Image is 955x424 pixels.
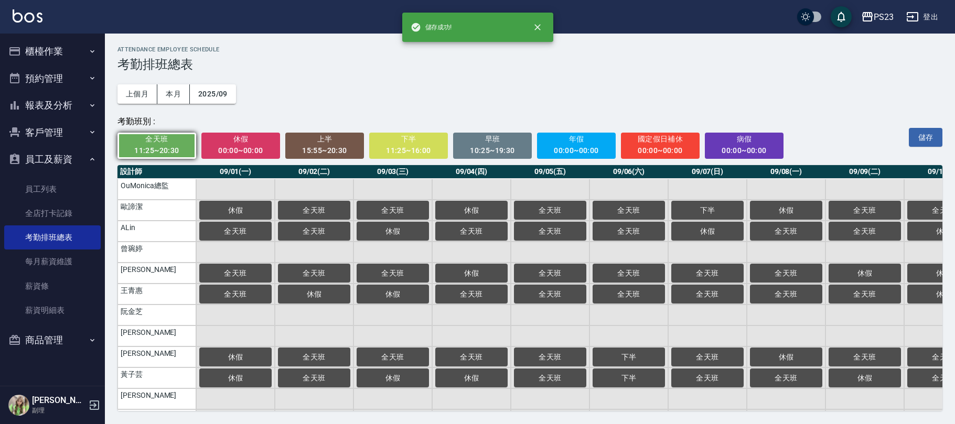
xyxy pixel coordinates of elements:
span: 全天班 [445,353,498,361]
button: 休假 [829,368,901,387]
a: 薪資明細表 [4,298,101,322]
button: 休假 [199,347,272,366]
th: 09/02(二) [275,165,353,179]
div: 11:25~20:30 [125,144,189,157]
div: 00:00~00:00 [628,144,693,157]
span: 全天班 [760,290,812,298]
span: 全天班 [288,269,340,277]
button: 下半 [593,368,665,387]
th: 09/08(一) [747,165,825,179]
td: [PERSON_NAME] [117,388,196,409]
button: 全天班 [435,347,508,366]
span: 下半 [603,374,655,382]
span: 全天班 [367,206,419,214]
span: 全天班 [839,206,891,214]
div: 10:25~19:30 [460,144,525,157]
button: 全天班 [829,347,901,366]
button: 全天班 [750,264,822,282]
span: 休假 [760,353,812,361]
button: save [831,6,852,27]
button: 商品管理 [4,327,101,354]
th: 09/04(四) [432,165,511,179]
span: 全天班 [681,290,734,298]
th: 09/09(二) [825,165,904,179]
div: PS23 [874,10,894,24]
h3: 考勤排班總表 [117,57,942,72]
button: 上個月 [117,84,157,104]
button: 全天班 [593,201,665,220]
span: 全天班 [445,290,498,298]
a: 每月薪資維護 [4,249,101,274]
span: 休假 [445,374,498,382]
button: 休假 [750,201,822,220]
button: 全天班 [514,347,586,366]
span: 全天班 [288,227,340,235]
button: 員工及薪資 [4,146,101,173]
button: 休假 [199,201,272,220]
button: 全天班 [357,347,429,366]
span: 全天班 [603,227,655,235]
button: 休假 [829,264,901,282]
button: 客戶管理 [4,119,101,146]
td: 王青惠 [117,284,196,305]
span: 休假 [209,133,273,146]
button: 儲存 [909,128,942,147]
span: 全天班 [760,374,812,382]
button: 全天班 [829,222,901,241]
span: 休假 [445,206,498,214]
button: 早班10:25~19:30 [453,133,532,159]
button: 全天班 [278,347,350,366]
span: 休假 [839,269,891,277]
button: 全天班 [750,222,822,241]
th: 09/03(三) [353,165,432,179]
span: 全天班 [288,206,340,214]
span: 國定假日補休 [628,133,693,146]
button: 下半 [671,201,744,220]
button: 登出 [902,7,942,27]
button: 全天班 [593,222,665,241]
button: 全天班 [750,368,822,387]
button: 休假 [278,285,350,303]
button: 全天班 [278,222,350,241]
button: 全天班 [199,222,272,241]
button: 全天班 [199,285,272,303]
button: 全天班 [671,347,744,366]
span: 全天班 [209,269,262,277]
button: 全天班 [357,264,429,282]
span: 早班 [460,133,525,146]
a: 考勤排班總表 [4,225,101,249]
th: 09/01(一) [196,165,275,179]
span: 休假 [760,206,812,214]
button: 全天班 [829,201,901,220]
button: PS23 [857,6,898,28]
p: 副理 [32,406,85,415]
button: 休假 [750,347,822,366]
button: 櫃檯作業 [4,38,101,65]
span: 年假 [544,133,609,146]
button: 全天班 [357,201,429,220]
button: 休假00:00~00:00 [201,133,280,159]
th: 09/05(五) [511,165,589,179]
span: 全天班 [603,206,655,214]
button: 全天班 [750,285,822,303]
button: 全天班 [593,285,665,303]
button: 休假 [435,201,508,220]
button: 全天班 [278,201,350,220]
button: 下半11:25~16:00 [369,133,448,159]
button: 全天班 [514,201,586,220]
span: 全天班 [603,269,655,277]
button: 預約管理 [4,65,101,92]
span: 下半 [603,353,655,361]
span: 全天班 [209,290,262,298]
button: 全天班 [514,285,586,303]
button: close [526,16,549,39]
h5: [PERSON_NAME] [32,395,85,406]
button: 上半15:55~20:30 [285,133,364,159]
button: 全天班 [514,264,586,282]
button: 休假 [435,368,508,387]
span: 休假 [367,290,419,298]
span: 全天班 [367,353,419,361]
span: 休假 [839,374,891,382]
a: 員工列表 [4,177,101,201]
td: 曾琬婷 [117,242,196,263]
